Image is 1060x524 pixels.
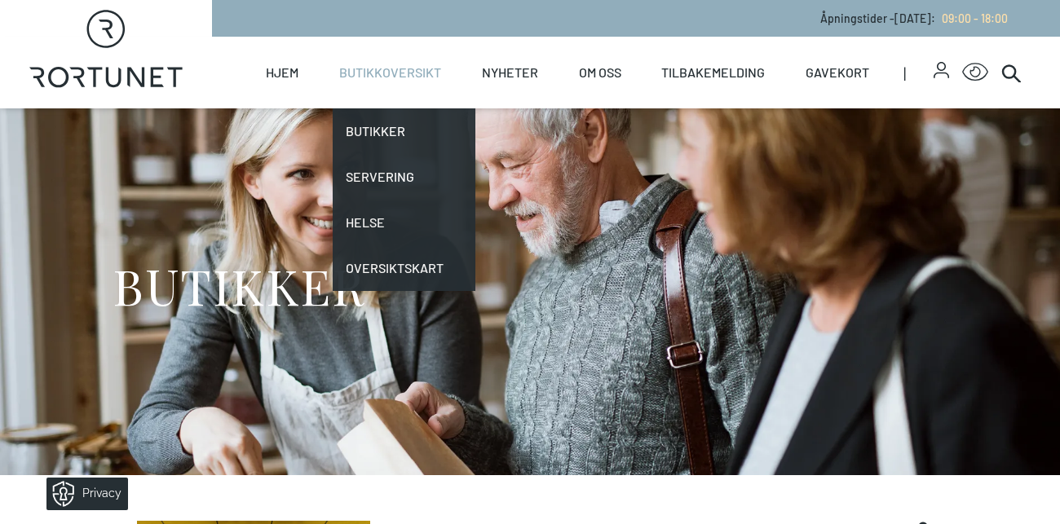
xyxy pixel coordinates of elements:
a: Servering [333,154,475,200]
button: Open Accessibility Menu [962,59,988,86]
a: Helse [333,200,475,245]
div: © Mappedin [1006,296,1046,305]
h1: BUTIKKER [113,255,364,316]
a: Butikkoversikt [339,37,441,108]
p: Åpningstider - [DATE] : [820,10,1008,27]
a: Hjem [266,37,298,108]
a: Butikker [333,108,475,154]
a: Oversiktskart [333,245,475,291]
a: Tilbakemelding [661,37,765,108]
details: Attribution [1002,293,1060,306]
span: 09:00 - 18:00 [942,11,1008,25]
a: Om oss [579,37,621,108]
a: Nyheter [482,37,538,108]
a: 09:00 - 18:00 [935,11,1008,25]
span: | [903,37,934,108]
a: Gavekort [806,37,869,108]
iframe: Manage Preferences [16,472,149,516]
